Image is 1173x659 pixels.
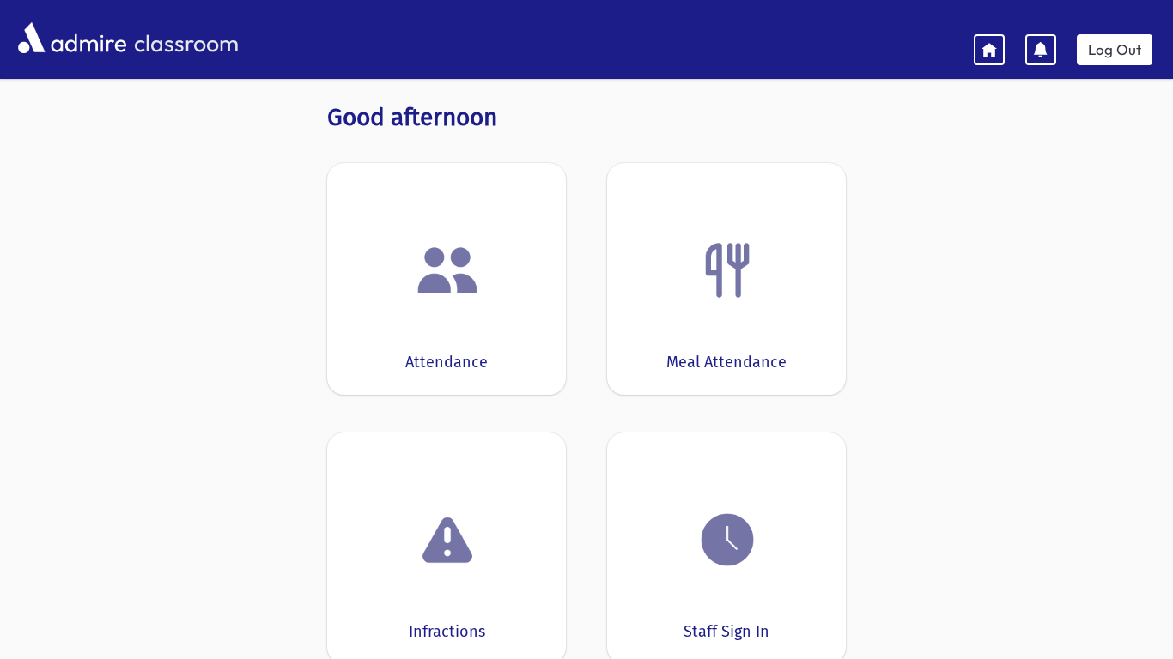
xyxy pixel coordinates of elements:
span: classroom [131,15,239,61]
div: Infractions [409,620,485,644]
div: Staff Sign In [684,620,769,644]
div: Attendance [405,351,488,374]
img: exclamation.png [415,511,480,576]
img: Fork.png [695,238,760,303]
img: AdmirePro [14,18,131,57]
div: Meal Attendance [666,351,787,374]
img: clock.png [695,507,760,572]
h3: Good afternoon [327,103,846,132]
a: Log Out [1077,34,1152,65]
img: users.png [415,238,480,303]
